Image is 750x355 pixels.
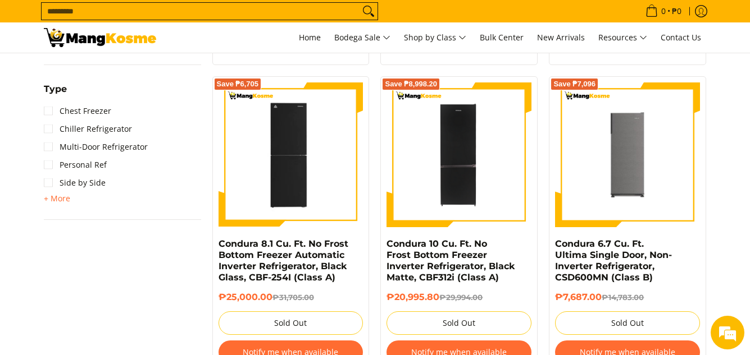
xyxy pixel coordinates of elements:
a: Shop by Class [398,22,472,53]
span: Bodega Sale [334,31,390,45]
del: ₱29,994.00 [439,293,483,302]
div: Leave a message [58,63,189,77]
span: Shop by Class [404,31,466,45]
a: Resources [593,22,653,53]
span: + More [44,194,70,203]
span: New Arrivals [537,32,585,43]
button: Sold Out [555,311,700,335]
a: Side by Side [44,174,106,192]
img: Condura 8.1 Cu. Ft. No Frost Bottom Freezer Automatic Inverter Refrigerator, Black Glass, CBF-254... [222,82,359,227]
img: condura-ultima-non-inveter-single-door-6.7-cubic-feet-refrigerator-mang-kosme [555,82,700,227]
div: Minimize live chat window [184,6,211,33]
h6: ₱7,687.00 [555,292,700,303]
nav: Main Menu [167,22,707,53]
span: 0 [660,7,667,15]
summary: Open [44,85,67,102]
span: Save ₱6,705 [217,81,259,87]
span: • [642,5,685,17]
a: Condura 6.7 Cu. Ft. Ultima Single Door, Non-Inverter Refrigerator, CSD600MN (Class B) [555,238,672,283]
span: We are offline. Please leave us a message. [24,106,196,219]
a: Condura 8.1 Cu. Ft. No Frost Bottom Freezer Automatic Inverter Refrigerator, Black Glass, CBF-254... [219,238,348,283]
span: Resources [598,31,647,45]
summary: Open [44,192,70,205]
a: Bodega Sale [329,22,396,53]
textarea: Type your message and click 'Submit' [6,236,214,275]
em: Submit [165,275,204,291]
span: Save ₱8,998.20 [385,81,437,87]
a: Condura 10 Cu. Ft. No Frost Bottom Freezer Inverter Refrigerator, Black Matte, CBF312i (Class A) [387,238,515,283]
a: Multi-Door Refrigerator [44,138,148,156]
span: Type [44,85,67,94]
img: Bodega Sale Refrigerator l Mang Kosme: Home Appliances Warehouse Sale | Page 3 [44,28,156,47]
img: Condura 10 Cu. Ft. No Frost Bottom Freezer Inverter Refrigerator, Black Matte, CBF312i (Class A) [387,82,531,227]
a: Contact Us [655,22,707,53]
button: Search [360,3,378,20]
button: Sold Out [219,311,363,335]
a: Home [293,22,326,53]
del: ₱31,705.00 [272,293,314,302]
span: Bulk Center [480,32,524,43]
span: Home [299,32,321,43]
del: ₱14,783.00 [602,293,644,302]
h6: ₱25,000.00 [219,292,363,303]
a: Chiller Refrigerator [44,120,132,138]
h6: ₱20,995.80 [387,292,531,303]
a: Personal Ref [44,156,107,174]
span: Contact Us [661,32,701,43]
a: New Arrivals [531,22,590,53]
button: Sold Out [387,311,531,335]
a: Chest Freezer [44,102,111,120]
a: Bulk Center [474,22,529,53]
span: ₱0 [670,7,683,15]
span: Save ₱7,096 [553,81,596,87]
